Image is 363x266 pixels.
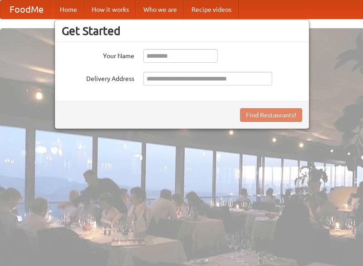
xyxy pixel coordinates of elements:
a: FoodMe [0,0,53,19]
a: Home [53,0,84,19]
a: Recipe videos [184,0,239,19]
label: Your Name [62,49,134,60]
label: Delivery Address [62,72,134,83]
a: Who we are [136,0,184,19]
button: Find Restaurants! [240,108,302,122]
a: How it works [84,0,136,19]
h3: Get Started [62,24,302,38]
